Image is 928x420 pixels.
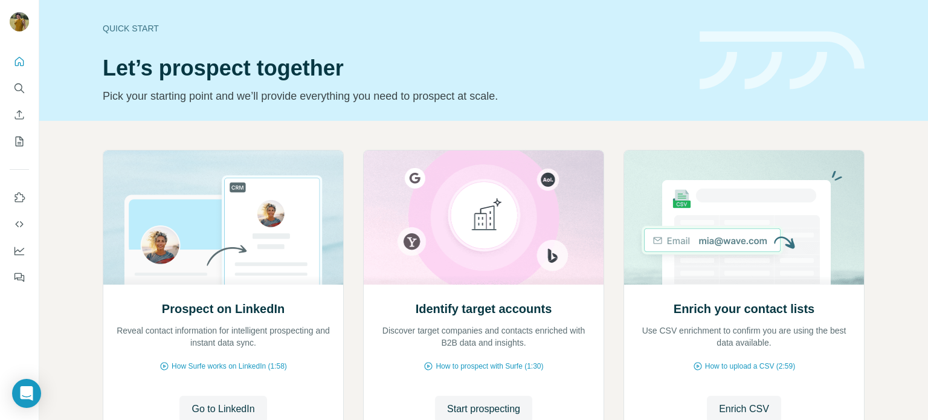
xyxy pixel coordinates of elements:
h2: Identify target accounts [416,300,552,317]
p: Pick your starting point and we’ll provide everything you need to prospect at scale. [103,88,685,105]
p: Reveal contact information for intelligent prospecting and instant data sync. [115,325,331,349]
p: Use CSV enrichment to confirm you are using the best data available. [636,325,852,349]
p: Discover target companies and contacts enriched with B2B data and insights. [376,325,591,349]
img: Prospect on LinkedIn [103,150,344,285]
span: How to upload a CSV (2:59) [705,361,795,372]
span: Enrich CSV [719,402,769,416]
button: Enrich CSV [10,104,29,126]
span: Start prospecting [447,402,520,416]
button: Use Surfe API [10,213,29,235]
button: Dashboard [10,240,29,262]
h1: Let’s prospect together [103,56,685,80]
button: Feedback [10,267,29,288]
img: Avatar [10,12,29,31]
img: banner [700,31,865,90]
button: Quick start [10,51,29,73]
span: How to prospect with Surfe (1:30) [436,361,543,372]
h2: Enrich your contact lists [674,300,814,317]
button: Use Surfe on LinkedIn [10,187,29,208]
div: Quick start [103,22,685,34]
h2: Prospect on LinkedIn [162,300,285,317]
div: Open Intercom Messenger [12,379,41,408]
button: My lists [10,131,29,152]
img: Enrich your contact lists [623,150,865,285]
button: Search [10,77,29,99]
span: How Surfe works on LinkedIn (1:58) [172,361,287,372]
span: Go to LinkedIn [192,402,254,416]
img: Identify target accounts [363,150,604,285]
